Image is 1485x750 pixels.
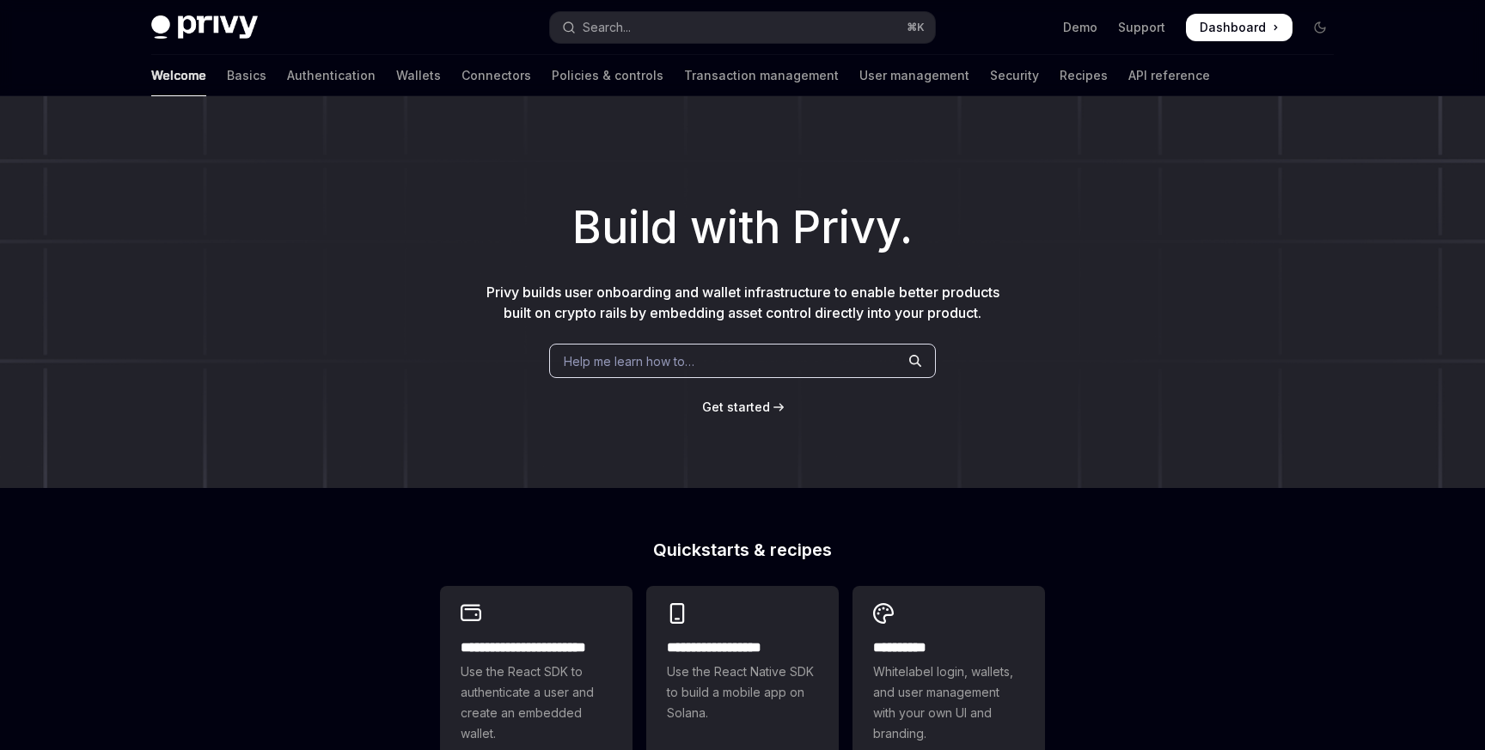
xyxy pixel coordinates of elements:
button: Open search [550,12,935,43]
h2: Quickstarts & recipes [440,541,1045,558]
span: Dashboard [1200,19,1266,36]
span: Whitelabel login, wallets, and user management with your own UI and branding. [873,662,1024,744]
span: Use the React Native SDK to build a mobile app on Solana. [667,662,818,723]
a: Connectors [461,55,531,96]
a: Recipes [1060,55,1108,96]
span: ⌘ K [907,21,925,34]
span: Get started [702,399,770,414]
a: Welcome [151,55,206,96]
a: Security [990,55,1039,96]
a: API reference [1128,55,1210,96]
a: Policies & controls [552,55,663,96]
img: dark logo [151,15,258,40]
h1: Build with Privy. [27,194,1457,261]
a: Support [1118,19,1165,36]
a: Demo [1063,19,1097,36]
a: Get started [702,399,770,416]
button: Toggle dark mode [1306,14,1334,41]
a: Basics [227,55,266,96]
span: Use the React SDK to authenticate a user and create an embedded wallet. [461,662,612,744]
span: Help me learn how to… [564,352,694,370]
a: Wallets [396,55,441,96]
div: Search... [583,17,631,38]
a: Transaction management [684,55,839,96]
a: Dashboard [1186,14,1292,41]
a: User management [859,55,969,96]
span: Privy builds user onboarding and wallet infrastructure to enable better products built on crypto ... [486,284,999,321]
a: Authentication [287,55,376,96]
